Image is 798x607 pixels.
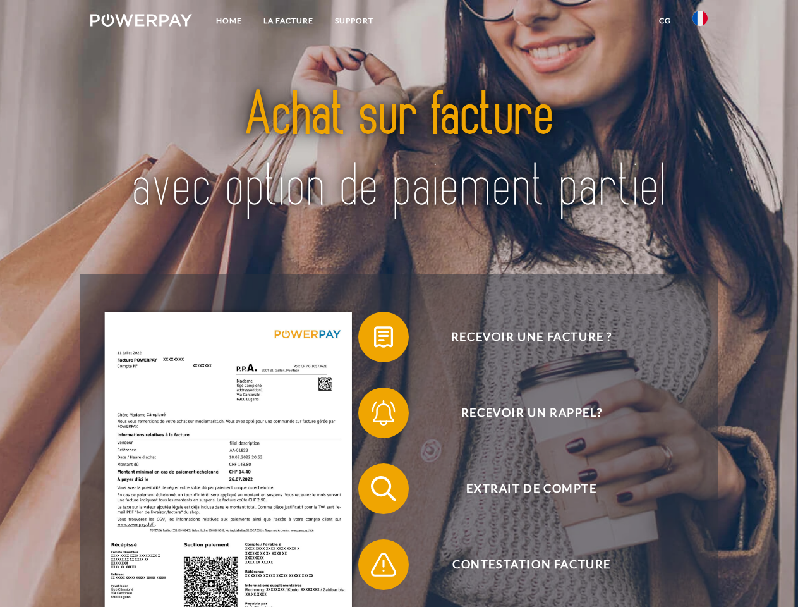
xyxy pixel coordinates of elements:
[253,9,324,32] a: LA FACTURE
[358,388,687,438] button: Recevoir un rappel?
[358,312,687,362] button: Recevoir une facture ?
[368,473,399,505] img: qb_search.svg
[377,312,686,362] span: Recevoir une facture ?
[90,14,192,27] img: logo-powerpay-white.svg
[324,9,384,32] a: Support
[368,321,399,353] img: qb_bill.svg
[358,463,687,514] button: Extrait de compte
[205,9,253,32] a: Home
[377,539,686,590] span: Contestation Facture
[121,61,677,242] img: title-powerpay_fr.svg
[358,539,687,590] button: Contestation Facture
[368,549,399,580] img: qb_warning.svg
[692,11,708,26] img: fr
[377,463,686,514] span: Extrait de compte
[368,397,399,429] img: qb_bell.svg
[377,388,686,438] span: Recevoir un rappel?
[648,9,682,32] a: CG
